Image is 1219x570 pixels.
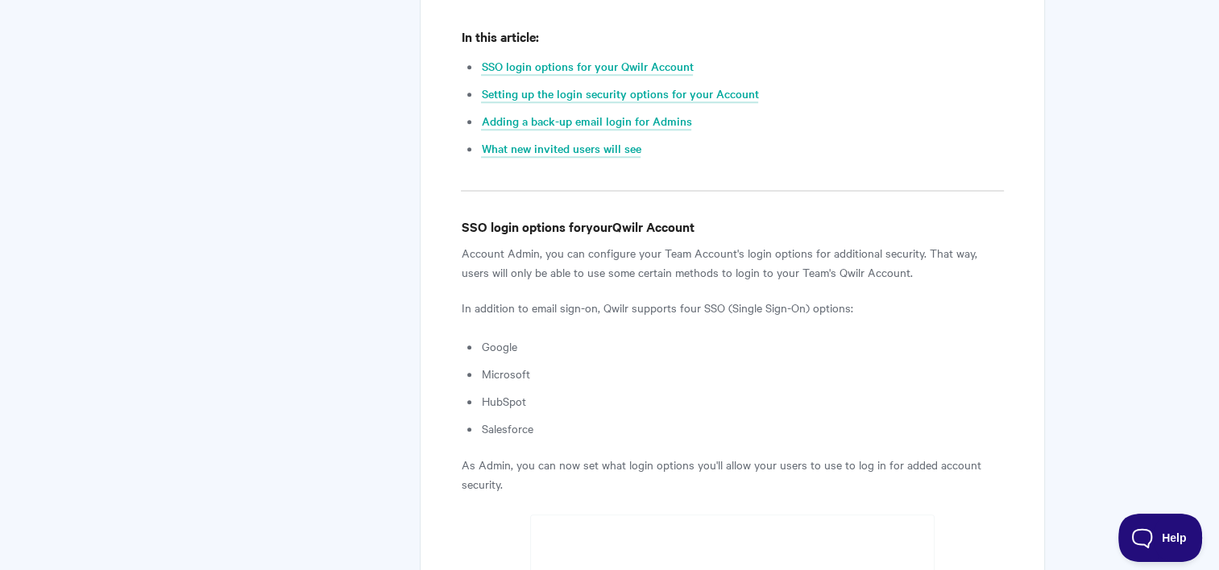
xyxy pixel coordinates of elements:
[461,455,1003,494] p: As Admin, you can now set what login options you'll allow your users to use to log in for added a...
[585,217,612,235] b: your
[481,85,758,103] a: Setting up the login security options for your Account
[1118,514,1203,562] iframe: Toggle Customer Support
[461,217,1003,237] h4: SSO login options for Qwilr Account
[461,298,1003,317] p: In addition to email sign-on, Qwilr supports four SSO (Single Sign-On) options:
[481,364,1003,383] li: Microsoft
[481,337,1003,356] li: Google
[481,419,1003,438] li: Salesforce
[461,243,1003,282] p: Account Admin, you can configure your Team Account's login options for additional security. That ...
[461,27,538,45] b: In this article:
[481,113,691,130] a: Adding a back-up email login for Admins
[481,58,693,76] a: SSO login options for your Qwilr Account
[481,140,641,158] a: What new invited users will see
[481,391,1003,411] li: HubSpot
